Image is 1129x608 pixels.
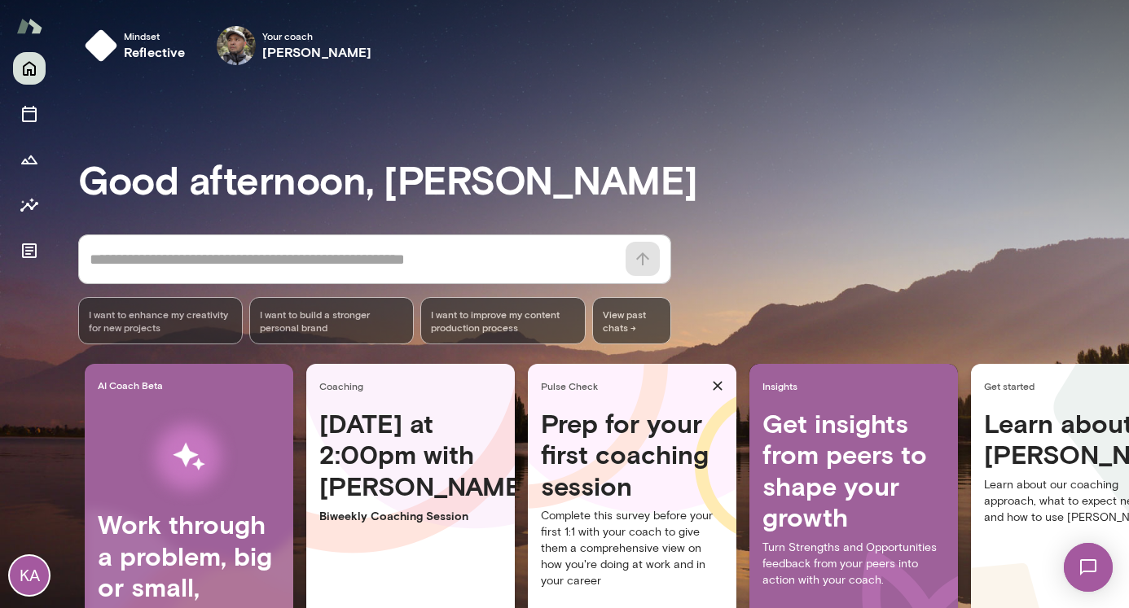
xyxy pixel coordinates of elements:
[260,308,403,334] span: I want to build a stronger personal brand
[205,20,384,72] div: Rico NasolYour coach[PERSON_NAME]
[78,20,199,72] button: Mindsetreflective
[762,379,951,392] span: Insights
[10,556,49,595] div: KA
[13,98,46,130] button: Sessions
[13,189,46,221] button: Insights
[262,29,372,42] span: Your coach
[262,42,372,62] h6: [PERSON_NAME]
[541,508,723,589] p: Complete this survey before your first 1:1 with your coach to give them a comprehensive view on h...
[116,405,261,509] img: AI Workflows
[78,156,1129,202] h3: Good afternoon, [PERSON_NAME]
[541,379,705,392] span: Pulse Check
[85,29,117,62] img: mindset
[124,29,186,42] span: Mindset
[78,297,243,344] div: I want to enhance my creativity for new projects
[319,379,508,392] span: Coaching
[762,540,945,588] p: Turn Strengths and Opportunities feedback from your peers into action with your coach.
[16,11,42,42] img: Mento
[762,408,945,533] h4: Get insights from peers to shape your growth
[592,297,671,344] span: View past chats ->
[541,408,723,501] h4: Prep for your first coaching session
[13,234,46,267] button: Documents
[124,42,186,62] h6: reflective
[431,308,574,334] span: I want to improve my content production process
[249,297,414,344] div: I want to build a stronger personal brand
[319,408,502,501] h4: [DATE] at 2:00pm with [PERSON_NAME]
[89,308,232,334] span: I want to enhance my creativity for new projects
[319,508,502,524] p: Biweekly Coaching Session
[13,143,46,176] button: Growth Plan
[420,297,585,344] div: I want to improve my content production process
[13,52,46,85] button: Home
[217,26,256,65] img: Rico Nasol
[98,378,287,391] span: AI Coach Beta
